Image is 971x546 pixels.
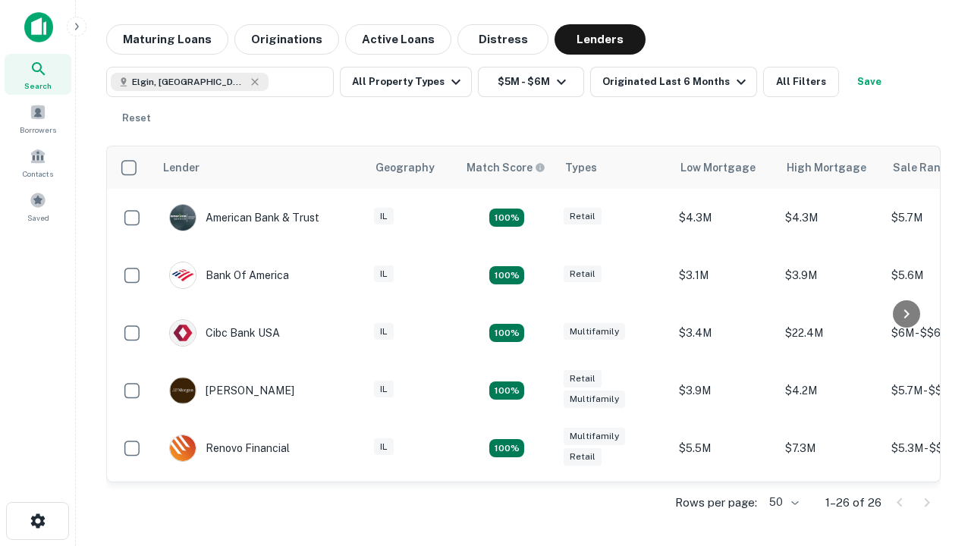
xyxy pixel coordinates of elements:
[5,186,71,227] a: Saved
[366,146,457,189] th: Geography
[895,376,971,449] iframe: Chat Widget
[24,12,53,42] img: capitalize-icon.png
[169,435,290,462] div: Renovo Financial
[778,246,884,304] td: $3.9M
[671,304,778,362] td: $3.4M
[345,24,451,55] button: Active Loans
[132,75,246,89] span: Elgin, [GEOGRAPHIC_DATA], [GEOGRAPHIC_DATA]
[478,67,584,97] button: $5M - $6M
[20,124,56,136] span: Borrowers
[778,477,884,535] td: $3.1M
[340,67,472,97] button: All Property Types
[170,378,196,403] img: picture
[565,158,597,177] div: Types
[112,103,161,133] button: Reset
[671,362,778,419] td: $3.9M
[564,323,625,340] div: Multifamily
[778,362,884,419] td: $4.2M
[778,189,884,246] td: $4.3M
[170,435,196,461] img: picture
[154,146,366,189] th: Lender
[671,146,778,189] th: Low Mortgage
[763,67,839,97] button: All Filters
[169,204,319,231] div: American Bank & Trust
[489,209,524,227] div: Matching Properties: 7, hasApolloMatch: undefined
[671,477,778,535] td: $2.2M
[169,319,280,347] div: Cibc Bank USA
[564,448,602,466] div: Retail
[376,158,435,177] div: Geography
[457,24,548,55] button: Distress
[374,438,394,456] div: IL
[5,98,71,139] a: Borrowers
[564,391,625,408] div: Multifamily
[169,262,289,289] div: Bank Of America
[374,381,394,398] div: IL
[787,158,866,177] div: High Mortgage
[24,80,52,92] span: Search
[467,159,545,176] div: Capitalize uses an advanced AI algorithm to match your search with the best lender. The match sco...
[170,205,196,231] img: picture
[556,146,671,189] th: Types
[169,377,294,404] div: [PERSON_NAME]
[671,419,778,477] td: $5.5M
[170,320,196,346] img: picture
[564,370,602,388] div: Retail
[778,419,884,477] td: $7.3M
[489,266,524,284] div: Matching Properties: 4, hasApolloMatch: undefined
[23,168,53,180] span: Contacts
[5,142,71,183] a: Contacts
[489,381,524,400] div: Matching Properties: 4, hasApolloMatch: undefined
[374,208,394,225] div: IL
[564,208,602,225] div: Retail
[234,24,339,55] button: Originations
[825,494,881,512] p: 1–26 of 26
[778,304,884,362] td: $22.4M
[106,24,228,55] button: Maturing Loans
[489,439,524,457] div: Matching Properties: 4, hasApolloMatch: undefined
[671,246,778,304] td: $3.1M
[778,146,884,189] th: High Mortgage
[374,265,394,283] div: IL
[680,158,756,177] div: Low Mortgage
[489,324,524,342] div: Matching Properties: 4, hasApolloMatch: undefined
[170,262,196,288] img: picture
[555,24,646,55] button: Lenders
[374,323,394,340] div: IL
[163,158,200,177] div: Lender
[590,67,757,97] button: Originated Last 6 Months
[457,146,556,189] th: Capitalize uses an advanced AI algorithm to match your search with the best lender. The match sco...
[602,73,750,91] div: Originated Last 6 Months
[564,265,602,283] div: Retail
[675,494,757,512] p: Rows per page:
[27,212,49,224] span: Saved
[845,67,894,97] button: Save your search to get updates of matches that match your search criteria.
[671,189,778,246] td: $4.3M
[763,491,801,513] div: 50
[564,428,625,445] div: Multifamily
[467,159,542,176] h6: Match Score
[5,54,71,95] a: Search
